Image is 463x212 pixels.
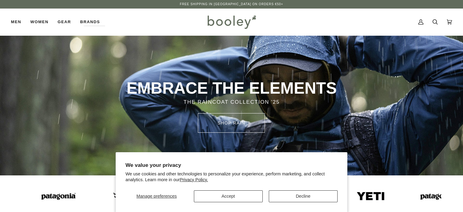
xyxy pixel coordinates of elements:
[26,9,53,35] a: Women
[58,19,71,25] span: Gear
[75,9,104,35] a: Brands
[11,9,26,35] a: Men
[30,19,48,25] span: Women
[11,19,21,25] span: Men
[136,194,177,199] span: Manage preferences
[95,78,368,98] p: EMBRACE THE ELEMENTS
[198,113,265,133] a: SHOP rain
[269,190,338,202] button: Decline
[80,19,100,25] span: Brands
[95,98,368,106] p: THE RAINCOAT COLLECTION '25
[125,162,338,168] h2: We value your privacy
[180,2,283,7] p: Free Shipping in [GEOGRAPHIC_DATA] on Orders €50+
[205,13,258,31] img: Booley
[125,171,338,183] p: We use cookies and other technologies to personalize your experience, perform marketing, and coll...
[53,9,75,35] a: Gear
[180,177,208,182] a: Privacy Policy.
[194,190,263,202] button: Accept
[125,190,188,202] button: Manage preferences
